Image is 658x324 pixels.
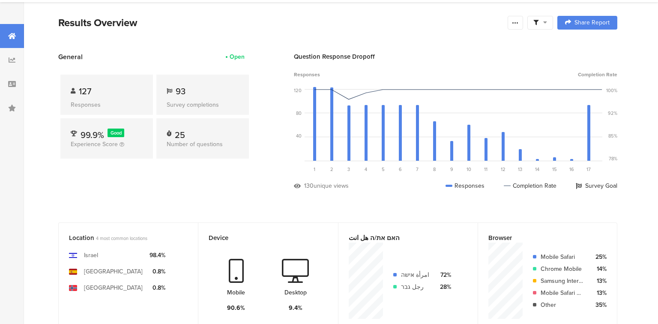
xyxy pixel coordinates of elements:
[84,251,98,260] div: Israel
[294,71,320,78] span: Responses
[227,303,245,312] div: 90.6%
[586,166,591,173] span: 17
[608,110,617,117] div: 92%
[450,166,453,173] span: 9
[401,282,429,291] div: رجل גבר
[484,166,488,173] span: 11
[314,166,315,173] span: 1
[304,181,314,190] div: 130
[382,166,385,173] span: 5
[608,132,617,139] div: 85%
[592,276,607,285] div: 13%
[552,166,557,173] span: 15
[504,181,556,190] div: Completion Rate
[58,52,83,62] span: General
[541,276,585,285] div: Samsung Internet
[488,233,592,243] div: Browser
[71,140,118,149] span: Experience Score
[606,87,617,94] div: 100%
[446,181,485,190] div: Responses
[71,100,143,109] div: Responses
[416,166,419,173] span: 7
[69,233,173,243] div: Location
[349,233,453,243] div: האם את/ה هل انت
[150,267,165,276] div: 0.8%
[365,166,367,173] span: 4
[433,166,436,173] span: 8
[541,264,585,273] div: Chrome Mobile
[175,129,185,137] div: 25
[314,181,349,190] div: unique views
[436,270,451,279] div: 72%
[150,283,165,292] div: 0.8%
[167,100,239,109] div: Survey completions
[296,132,302,139] div: 40
[58,15,503,30] div: Results Overview
[541,288,585,297] div: Mobile Safari UI/WKWebView
[111,129,122,136] span: Good
[578,71,617,78] span: Completion Rate
[227,288,245,297] div: Mobile
[96,235,147,242] span: 4 most common locations
[294,52,617,61] div: Question Response Dropoff
[467,166,471,173] span: 10
[518,166,522,173] span: 13
[574,20,610,26] span: Share Report
[436,282,451,291] div: 28%
[569,166,574,173] span: 16
[167,140,223,149] span: Number of questions
[209,233,313,243] div: Device
[330,166,333,173] span: 2
[230,52,245,61] div: Open
[81,129,104,141] span: 99.9%
[296,110,302,117] div: 80
[79,85,91,98] span: 127
[289,303,302,312] div: 9.4%
[347,166,350,173] span: 3
[592,264,607,273] div: 14%
[84,267,143,276] div: [GEOGRAPHIC_DATA]
[294,87,302,94] div: 120
[592,252,607,261] div: 25%
[84,283,143,292] div: [GEOGRAPHIC_DATA]
[576,181,617,190] div: Survey Goal
[176,85,185,98] span: 93
[592,300,607,309] div: 35%
[541,252,585,261] div: Mobile Safari
[535,166,539,173] span: 14
[150,251,165,260] div: 98.4%
[284,288,307,297] div: Desktop
[541,300,585,309] div: Other
[609,155,617,162] div: 78%
[592,288,607,297] div: 13%
[401,270,429,279] div: امرأة אישה
[399,166,402,173] span: 6
[501,166,505,173] span: 12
